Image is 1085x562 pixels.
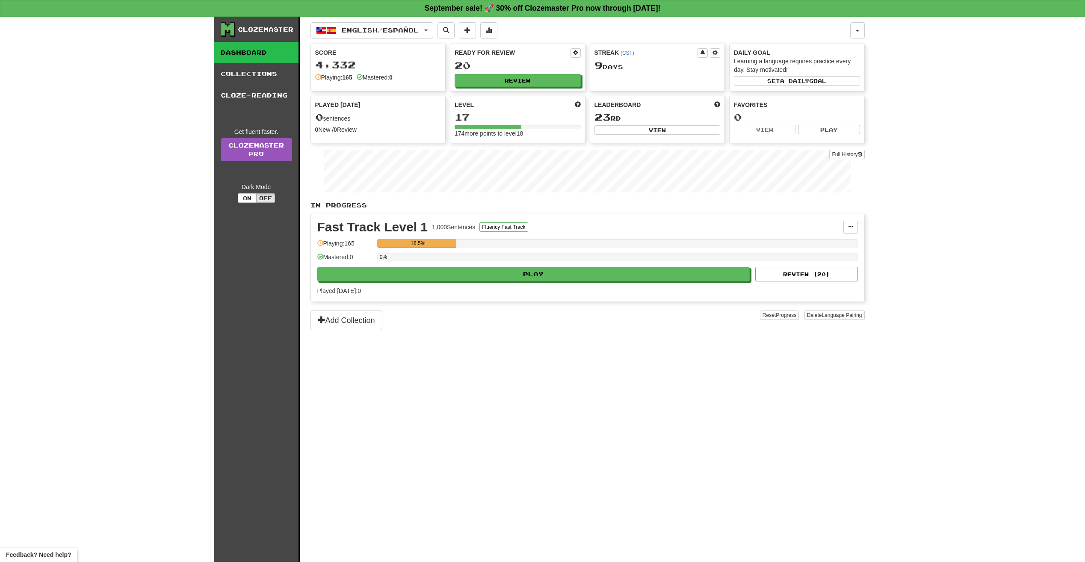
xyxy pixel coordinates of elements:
button: On [238,193,257,203]
div: Mastered: [357,73,393,82]
a: ClozemasterPro [221,138,292,161]
div: 1,000 Sentences [432,223,475,231]
span: Language Pairing [822,312,862,318]
span: a daily [780,78,809,84]
button: Review (20) [755,267,858,281]
span: English / Español [342,27,419,34]
div: Day s [594,60,721,71]
div: Learning a language requires practice every day. Stay motivated! [734,57,860,74]
div: New / Review [315,125,441,134]
button: More stats [480,22,497,38]
button: Seta dailygoal [734,76,860,86]
a: Collections [214,63,299,85]
div: Dark Mode [221,183,292,191]
button: Play [798,125,860,134]
button: DeleteLanguage Pairing [804,311,865,320]
button: Review [455,74,581,87]
div: sentences [315,112,441,123]
strong: 165 [342,74,352,81]
div: Score [315,48,441,57]
p: In Progress [310,201,865,210]
span: Progress [776,312,796,318]
button: ResetProgress [760,311,799,320]
button: Search sentences [438,22,455,38]
button: Off [256,193,275,203]
strong: 0 [315,126,319,133]
div: 4,332 [315,59,441,70]
strong: September sale! 🚀 30% off Clozemaster Pro now through [DATE]! [425,4,661,12]
span: This week in points, UTC [714,101,720,109]
div: Streak [594,48,698,57]
div: 20 [455,60,581,71]
div: Favorites [734,101,860,109]
span: 0 [315,111,323,123]
div: 16.5% [380,239,456,248]
span: Leaderboard [594,101,641,109]
button: Fluency Fast Track [479,222,528,232]
a: (CST) [621,50,634,56]
span: Played [DATE] [315,101,361,109]
button: View [734,125,796,134]
div: Playing: 165 [317,239,373,253]
button: Play [317,267,750,281]
div: rd [594,112,721,123]
button: Add Collection [310,311,382,330]
button: English/Español [310,22,433,38]
button: View [594,125,721,135]
div: Daily Goal [734,48,860,57]
a: Cloze-Reading [214,85,299,106]
div: 174 more points to level 18 [455,129,581,138]
span: Level [455,101,474,109]
strong: 0 [334,126,337,133]
div: 0 [734,112,860,122]
div: 17 [455,112,581,122]
button: Add sentence to collection [459,22,476,38]
div: Get fluent faster. [221,127,292,136]
div: Clozemaster [238,25,293,34]
span: 9 [594,59,603,71]
div: Mastered: 0 [317,253,373,267]
span: 23 [594,111,611,123]
span: Open feedback widget [6,550,71,559]
span: Score more points to level up [575,101,581,109]
div: Fast Track Level 1 [317,221,428,234]
div: Playing: [315,73,352,82]
strong: 0 [389,74,393,81]
a: Dashboard [214,42,299,63]
div: Ready for Review [455,48,571,57]
button: Full History [829,150,864,159]
span: Played [DATE]: 0 [317,287,361,294]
